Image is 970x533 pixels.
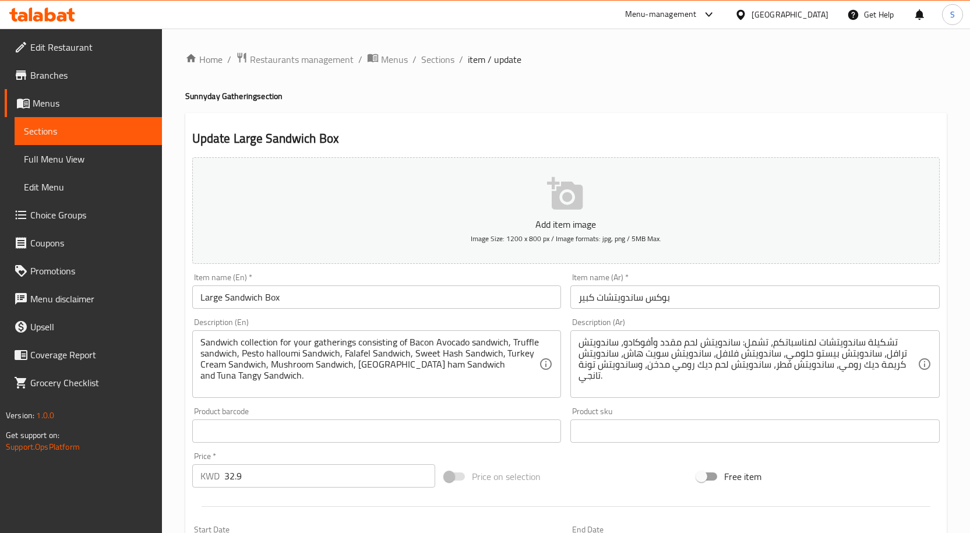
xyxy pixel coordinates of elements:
[236,52,354,67] a: Restaurants management
[30,68,153,82] span: Branches
[24,180,153,194] span: Edit Menu
[570,419,940,443] input: Please enter product sku
[30,236,153,250] span: Coupons
[412,52,417,66] li: /
[192,419,562,443] input: Please enter product barcode
[192,285,562,309] input: Enter name En
[192,157,940,264] button: Add item imageImage Size: 1200 x 800 px / Image formats: jpg, png / 5MB Max.
[6,439,80,454] a: Support.OpsPlatform
[5,341,162,369] a: Coverage Report
[367,52,408,67] a: Menus
[5,61,162,89] a: Branches
[5,89,162,117] a: Menus
[15,173,162,201] a: Edit Menu
[210,217,922,231] p: Add item image
[30,292,153,306] span: Menu disclaimer
[5,33,162,61] a: Edit Restaurant
[950,8,955,21] span: S
[579,337,918,392] textarea: تشكيلة ساندويتشات لمناسباتكم، تشمل: ساندويتش لحم مقدد وأفوكادو، ساندويتش ترافل، ساندويتش بيستو حل...
[421,52,454,66] a: Sections
[5,229,162,257] a: Coupons
[471,232,661,245] span: Image Size: 1200 x 800 px / Image formats: jpg, png / 5MB Max.
[24,124,153,138] span: Sections
[250,52,354,66] span: Restaurants management
[30,348,153,362] span: Coverage Report
[5,313,162,341] a: Upsell
[5,257,162,285] a: Promotions
[472,470,541,483] span: Price on selection
[570,285,940,309] input: Enter name Ar
[724,470,761,483] span: Free item
[24,152,153,166] span: Full Menu View
[30,40,153,54] span: Edit Restaurant
[5,285,162,313] a: Menu disclaimer
[227,52,231,66] li: /
[224,464,435,488] input: Please enter price
[200,337,539,392] textarea: Sandwich collection for your gatherings consisting of Bacon Avocado sandwich, Truffle sandwich, P...
[6,428,59,443] span: Get support on:
[192,130,940,147] h2: Update Large Sandwich Box
[33,96,153,110] span: Menus
[15,117,162,145] a: Sections
[752,8,828,21] div: [GEOGRAPHIC_DATA]
[30,376,153,390] span: Grocery Checklist
[36,408,54,423] span: 1.0.0
[15,145,162,173] a: Full Menu View
[625,8,697,22] div: Menu-management
[200,469,220,483] p: KWD
[30,208,153,222] span: Choice Groups
[185,90,947,102] h4: Sunnyday Gathering section
[30,320,153,334] span: Upsell
[358,52,362,66] li: /
[185,52,947,67] nav: breadcrumb
[30,264,153,278] span: Promotions
[468,52,521,66] span: item / update
[185,52,223,66] a: Home
[459,52,463,66] li: /
[5,201,162,229] a: Choice Groups
[5,369,162,397] a: Grocery Checklist
[6,408,34,423] span: Version:
[381,52,408,66] span: Menus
